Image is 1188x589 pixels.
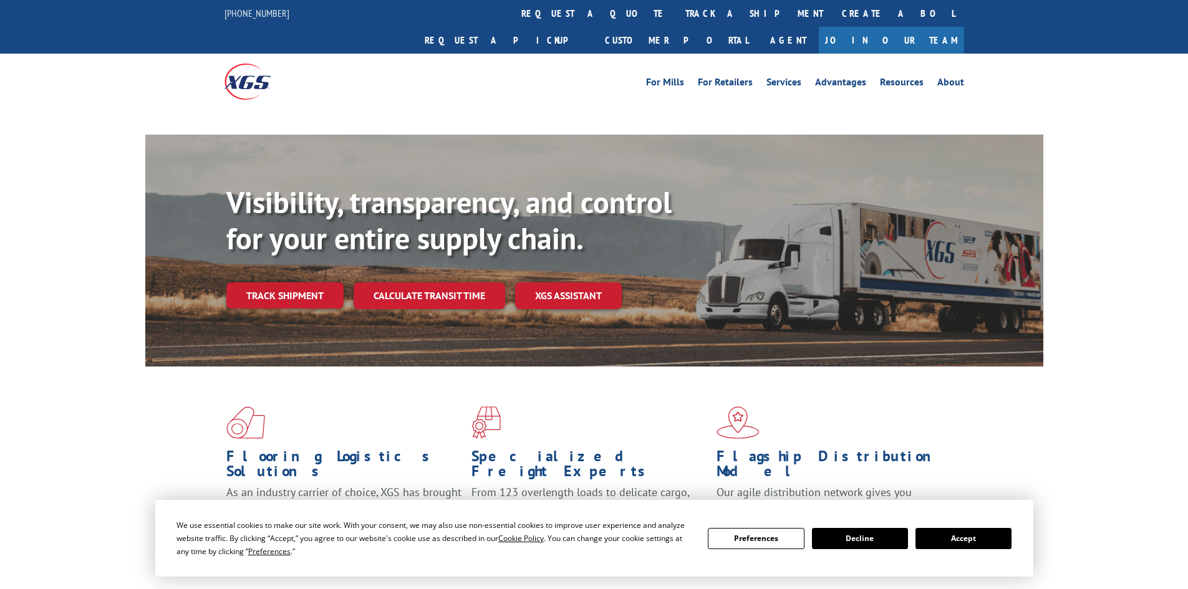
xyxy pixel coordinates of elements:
b: Visibility, transparency, and control for your entire supply chain. [226,183,672,257]
img: xgs-icon-flagship-distribution-model-red [717,406,760,439]
span: Our agile distribution network gives you nationwide inventory management on demand. [717,485,946,514]
h1: Specialized Freight Experts [471,449,707,485]
a: XGS ASSISTANT [515,282,622,309]
a: [PHONE_NUMBER] [225,7,289,19]
a: Join Our Team [819,27,964,54]
span: As an industry carrier of choice, XGS has brought innovation and dedication to flooring logistics... [226,485,461,529]
a: Agent [758,27,819,54]
a: Track shipment [226,282,344,309]
img: xgs-icon-focused-on-flooring-red [471,406,501,439]
a: Services [766,77,801,91]
a: Calculate transit time [354,282,505,309]
span: Preferences [248,546,291,557]
a: Request a pickup [415,27,596,54]
button: Preferences [708,528,804,549]
div: We use essential cookies to make our site work. With your consent, we may also use non-essential ... [176,519,693,558]
a: Resources [880,77,924,91]
a: For Retailers [698,77,753,91]
div: Cookie Consent Prompt [155,500,1033,577]
h1: Flagship Distribution Model [717,449,952,485]
button: Accept [915,528,1012,549]
a: For Mills [646,77,684,91]
a: Advantages [815,77,866,91]
a: Customer Portal [596,27,758,54]
a: About [937,77,964,91]
span: Cookie Policy [498,533,544,544]
p: From 123 overlength loads to delicate cargo, our experienced staff knows the best way to move you... [471,485,707,540]
img: xgs-icon-total-supply-chain-intelligence-red [226,406,265,439]
h1: Flooring Logistics Solutions [226,449,462,485]
button: Decline [812,528,908,549]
